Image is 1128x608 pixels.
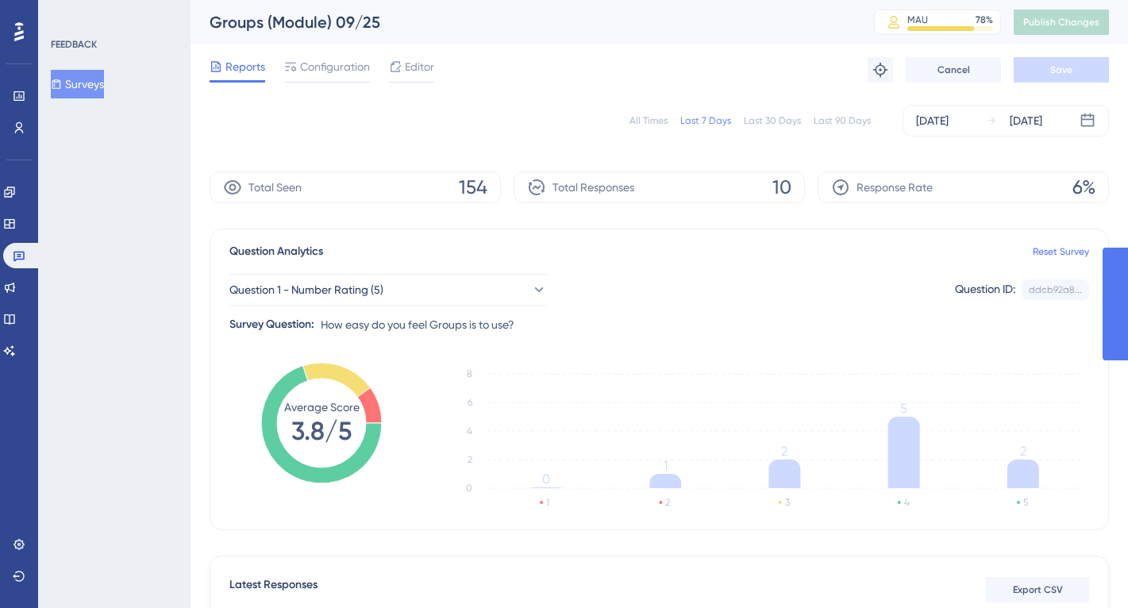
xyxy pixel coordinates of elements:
tspan: 2 [1020,444,1026,459]
div: Groups (Module) 09/25 [210,11,834,33]
span: How easy do you feel Groups is to use? [321,315,514,334]
div: ddcb92a8... [1029,283,1082,296]
div: [DATE] [916,111,949,130]
span: 6% [1072,175,1095,200]
span: Question 1 - Number Rating (5) [229,280,383,299]
button: Surveys [51,70,104,98]
tspan: Average Score [284,401,360,414]
span: 10 [772,175,791,200]
span: Export CSV [1013,583,1063,596]
div: All Times [629,114,668,127]
div: MAU [907,13,928,26]
span: Total Responses [552,178,634,197]
span: 154 [459,175,487,200]
span: Publish Changes [1023,16,1099,29]
div: Question ID: [955,279,1015,300]
button: Publish Changes [1014,10,1109,35]
tspan: 2 [468,454,472,465]
span: Total Seen [248,178,302,197]
button: Question 1 - Number Rating (5) [229,274,547,306]
tspan: 0 [542,471,550,487]
span: Save [1050,63,1072,76]
span: Response Rate [857,178,933,197]
div: Last 30 Days [744,114,801,127]
tspan: 8 [467,368,472,379]
a: Reset Survey [1033,245,1089,258]
span: Cancel [937,63,970,76]
text: 5 [1023,497,1028,508]
span: Question Analytics [229,242,323,261]
tspan: 3.8/5 [291,416,352,446]
div: Last 90 Days [814,114,871,127]
button: Cancel [906,57,1001,83]
span: Reports [225,57,265,76]
tspan: 0 [466,483,472,494]
div: Last 7 Days [680,114,731,127]
tspan: 6 [468,397,472,408]
text: 4 [904,497,910,508]
button: Save [1014,57,1109,83]
div: FEEDBACK [51,38,97,51]
button: Export CSV [986,577,1089,602]
span: Latest Responses [229,575,318,604]
tspan: 4 [467,425,472,437]
text: 3 [785,497,790,508]
div: Survey Question: [229,315,314,334]
div: 78 % [976,13,993,26]
span: Configuration [300,57,370,76]
iframe: UserGuiding AI Assistant Launcher [1061,545,1109,593]
text: 2 [665,497,670,508]
div: [DATE] [1010,111,1042,130]
tspan: 1 [664,458,668,473]
tspan: 5 [900,401,907,416]
span: Editor [405,57,434,76]
tspan: 2 [781,444,787,459]
text: 1 [546,497,549,508]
